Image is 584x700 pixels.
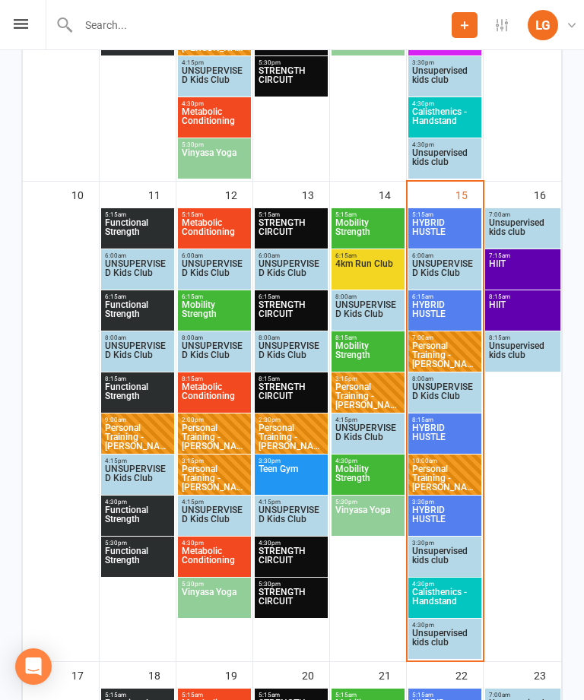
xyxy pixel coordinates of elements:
span: Unsupervised kids club [411,629,478,656]
div: 23 [534,662,561,687]
span: STRENGTH CIRCUIT [258,66,325,93]
span: 3:30pm [411,499,478,505]
span: HYBRID HUSTLE [411,423,478,451]
span: HYBRID HUSTLE [411,505,478,533]
span: 6:00am [258,252,325,259]
span: Calisthenics - Handstand [411,588,478,615]
span: 5:15am [411,692,478,698]
span: HIIT [488,300,557,328]
span: 7:00am [488,211,557,218]
span: 7:15am [488,252,557,259]
span: 4:15pm [335,417,401,423]
span: STRENGTH CIRCUIT [258,546,325,574]
div: 18 [148,662,176,687]
span: 4:15pm [104,458,171,464]
span: 8:00am [411,375,478,382]
span: UNSUPERVISED Kids Club [258,341,325,369]
span: UNSUPERVISED Kids Club [411,382,478,410]
span: 5:30pm [335,499,401,505]
span: 5:15am [335,692,401,698]
span: 3:30pm [411,540,478,546]
span: UNSUPERVISED Kids Club [411,259,478,287]
span: UNSUPERVISED Kids Club [181,259,248,287]
span: Unsupervised kids club [411,148,478,176]
span: 4:30pm [411,100,478,107]
span: Personal Training - [PERSON_NAME] [411,341,478,369]
span: 8:00am [181,334,248,341]
span: 3:30pm [411,59,478,66]
span: UNSUPERVISED Kids Club [335,300,401,328]
span: Unsupervised kids club [488,341,557,369]
span: Metabolic Conditioning [181,107,248,135]
div: 14 [379,182,406,207]
span: 8:15am [181,375,248,382]
span: 10:00am [411,458,478,464]
span: Vinyasa Yoga [335,505,401,533]
span: 3:30pm [258,458,325,464]
span: 7:00am [411,334,478,341]
div: 15 [455,182,483,207]
span: 8:15am [258,375,325,382]
span: Metabolic Conditioning [181,382,248,410]
span: Metabolic Conditioning [181,546,248,574]
div: 11 [148,182,176,207]
span: 5:15am [258,692,325,698]
span: Unsupervised kids club [488,218,557,245]
span: 8:00am [104,334,171,341]
span: 4:15pm [181,59,248,66]
span: 4:15pm [258,499,325,505]
span: Vinyasa Yoga [181,588,248,615]
span: Calisthenics - Handstand [411,107,478,135]
span: 5:15am [258,211,325,218]
span: 4:30pm [104,499,171,505]
div: 20 [302,662,329,687]
span: 6:15am [181,293,248,300]
span: STRENGTH CIRCUIT [258,218,325,245]
span: 4:30pm [411,141,478,148]
span: Personal Training - [PERSON_NAME] [335,382,401,410]
span: 8:00am [258,334,325,341]
span: 5:30pm [258,581,325,588]
span: 5:30pm [104,540,171,546]
span: 5:30pm [258,59,325,66]
span: 5:30pm [181,141,248,148]
span: Unsupervised kids club [411,546,478,574]
div: 17 [71,662,99,687]
span: 6:00am [181,252,248,259]
span: STRENGTH CIRCUIT [258,382,325,410]
input: Search... [74,14,452,36]
span: UNSUPERVISED Kids Club [104,341,171,369]
span: Mobility Strength [335,464,401,492]
div: LG [528,10,558,40]
span: Personal Training - [PERSON_NAME] [181,464,248,492]
div: 12 [225,182,252,207]
span: Mobility Strength [335,218,401,245]
span: 8:15am [488,334,557,341]
span: STRENGTH CIRCUIT [258,588,325,615]
span: 6:15am [258,293,325,300]
div: 22 [455,662,483,687]
span: 4:30pm [411,622,478,629]
span: UNSUPERVISED Kids Club [258,505,325,533]
span: 6:15am [104,293,171,300]
span: 5:15am [104,211,171,218]
span: 5:15am [181,692,248,698]
span: Personal Training - [PERSON_NAME] [411,464,478,492]
span: 8:15am [488,293,557,300]
span: UNSUPERVISED Kids Club [104,464,171,492]
div: 19 [225,662,252,687]
span: 3:15pm [181,458,248,464]
span: Metabolic Conditioning [181,218,248,245]
span: 6:00am [104,252,171,259]
span: Unsupervised kids club [411,66,478,93]
span: Mobility Strength [335,341,401,369]
span: 3:15pm [335,375,401,382]
span: 6:00am [411,252,478,259]
span: 4:30pm [258,540,325,546]
span: 8:15am [411,417,478,423]
span: 4:30pm [411,581,478,588]
span: 5:15am [335,211,401,218]
span: 5:30pm [181,581,248,588]
span: 2:30pm [258,417,325,423]
span: Functional Strength [104,218,171,245]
